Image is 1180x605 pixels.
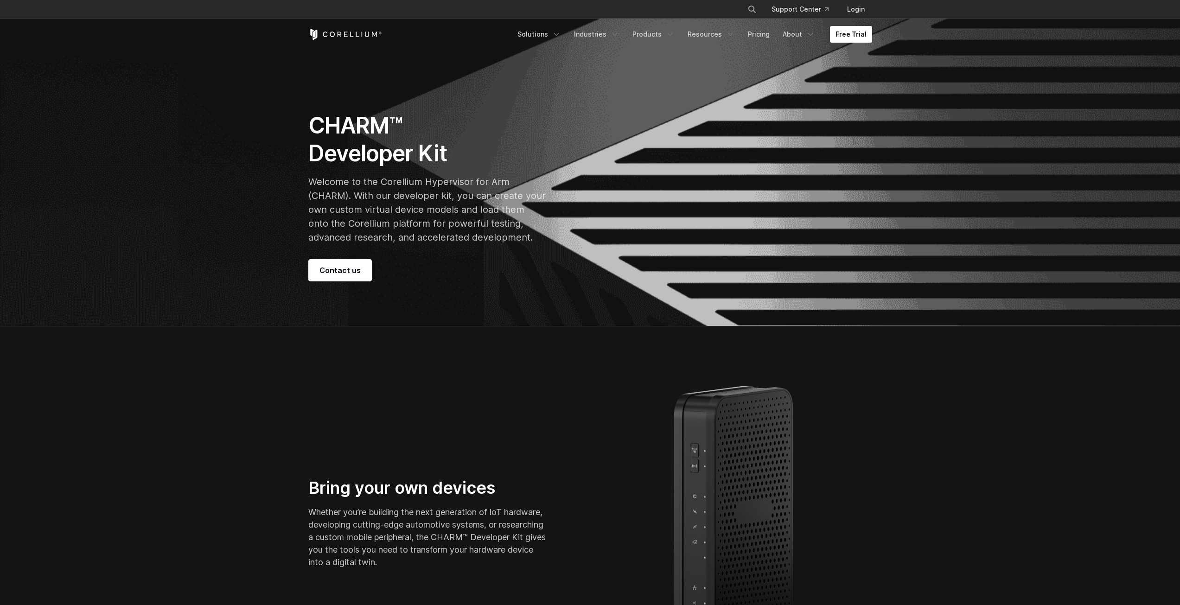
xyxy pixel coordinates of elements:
[308,29,382,40] a: Corellium Home
[742,26,775,43] a: Pricing
[308,478,546,498] h3: Bring your own devices
[512,26,567,43] a: Solutions
[777,26,821,43] a: About
[830,26,872,43] a: Free Trial
[627,26,680,43] a: Products
[682,26,740,43] a: Resources
[512,26,872,43] div: Navigation Menu
[308,112,546,167] h1: CHARM™ Developer Kit
[319,265,361,276] span: Contact us
[744,1,760,18] button: Search
[736,1,872,18] div: Navigation Menu
[308,506,546,568] p: Whether you’re building the next generation of IoT hardware, developing cutting-edge automotive s...
[308,175,546,244] p: Welcome to the Corellium Hypervisor for Arm (CHARM). With our developer kit, you can create your ...
[568,26,625,43] a: Industries
[308,259,372,281] a: Contact us
[764,1,836,18] a: Support Center
[840,1,872,18] a: Login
